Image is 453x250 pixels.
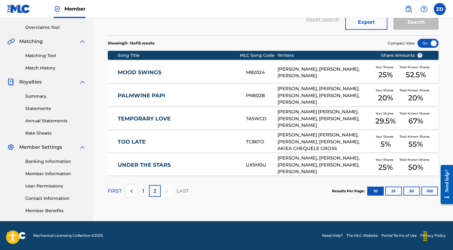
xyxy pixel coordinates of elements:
[420,233,446,238] a: Privacy Policy
[25,93,86,99] a: Summary
[376,134,396,139] span: Your Shares
[278,52,372,59] div: Writers
[378,162,393,173] span: 25 %
[408,116,423,127] span: 67 %
[378,69,393,80] span: 25 %
[19,38,43,45] span: Matching
[19,144,62,151] span: Member Settings
[388,41,415,46] span: Compact View
[278,85,372,106] div: [PERSON_NAME], [PERSON_NAME], [PERSON_NAME], [PERSON_NAME], [PERSON_NAME]
[278,132,372,152] div: [PERSON_NAME] [PERSON_NAME], [PERSON_NAME], [PERSON_NAME], AKIEA CHEQUELE GROSS
[118,139,238,145] a: TOO LATE
[79,38,86,45] img: expand
[376,157,396,162] span: Your Shares
[408,139,423,150] span: 55 %
[176,187,189,195] p: LAST
[375,116,396,127] span: 29.5 %
[79,78,86,86] img: expand
[25,24,86,31] a: Overclaims Tool
[33,233,103,238] span: Mechanical Licensing Collective © 2025
[346,233,378,238] a: The MLC Website
[436,159,453,210] iframe: Resource Center
[367,187,384,196] button: 10
[381,52,423,59] span: Share Amounts
[79,144,86,151] img: expand
[154,187,156,195] p: 2
[142,187,144,195] p: 1
[25,171,86,177] a: Member Information
[402,3,414,15] a: Public Search
[246,115,277,122] div: TA5WCD
[421,187,438,196] button: 100
[278,108,372,129] div: [PERSON_NAME] [PERSON_NAME], [PERSON_NAME], [PERSON_NAME], [PERSON_NAME]
[399,111,432,116] span: Total Known Shares
[54,5,61,13] img: Top Rightsholder
[7,78,14,86] img: Royalties
[278,66,372,79] div: [PERSON_NAME], [PERSON_NAME], [PERSON_NAME]
[345,15,387,30] button: Export
[376,111,396,116] span: Your Shares
[417,53,422,58] span: ?
[25,65,86,71] a: Match History
[25,118,86,124] a: Annual Statements
[118,52,240,59] div: Song Title
[408,93,423,103] span: 20 %
[434,3,446,15] div: User Menu
[405,5,412,13] img: search
[278,155,372,175] div: [PERSON_NAME], [PERSON_NAME], [PERSON_NAME], [PERSON_NAME], [PERSON_NAME]
[332,188,366,194] p: Results Per Page:
[403,187,420,196] button: 50
[7,232,26,239] img: logo
[108,41,154,46] p: Showing 11 - 15 of 15 results
[25,208,86,214] a: Member Benefits
[378,93,393,103] span: 20 %
[128,187,135,195] img: left
[246,69,277,76] div: MB2024
[7,38,15,45] img: Matching
[399,134,432,139] span: Total Known Shares
[25,183,86,189] a: User Permissions
[25,105,86,112] a: Statements
[376,88,396,93] span: Your Shares
[118,92,238,99] a: PALMWINE PAPI
[25,158,86,165] a: Banking Information
[406,69,426,80] span: 52.5 %
[408,162,423,173] span: 50 %
[420,227,430,245] div: Drag
[19,78,42,86] span: Royalties
[418,3,430,15] div: Help
[246,139,277,145] div: TC86TO
[322,233,343,238] a: Need Help?
[381,233,417,238] a: Portal Terms of Use
[423,221,453,250] iframe: Chat Widget
[376,65,396,69] span: Your Shares
[25,195,86,202] a: Contact Information
[399,65,432,69] span: Total Known Shares
[25,53,86,59] a: Matching Tool
[7,5,30,13] img: MLC Logo
[246,162,277,169] div: UX5M0U
[240,52,278,59] div: MLC Song Code
[7,144,14,151] img: Member Settings
[118,162,238,169] a: UNDER THE STARS
[25,130,86,136] a: Rate Sheets
[108,187,122,195] p: FIRST
[64,5,85,12] span: Member
[399,157,432,162] span: Total Known Shares
[399,88,432,93] span: Total Known Shares
[118,115,238,122] a: TEMPORARY LOVE
[380,139,391,150] span: 5 %
[385,187,402,196] button: 25
[420,5,428,13] img: help
[118,69,238,76] a: MOOD SWINGS
[246,92,277,99] div: PN802B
